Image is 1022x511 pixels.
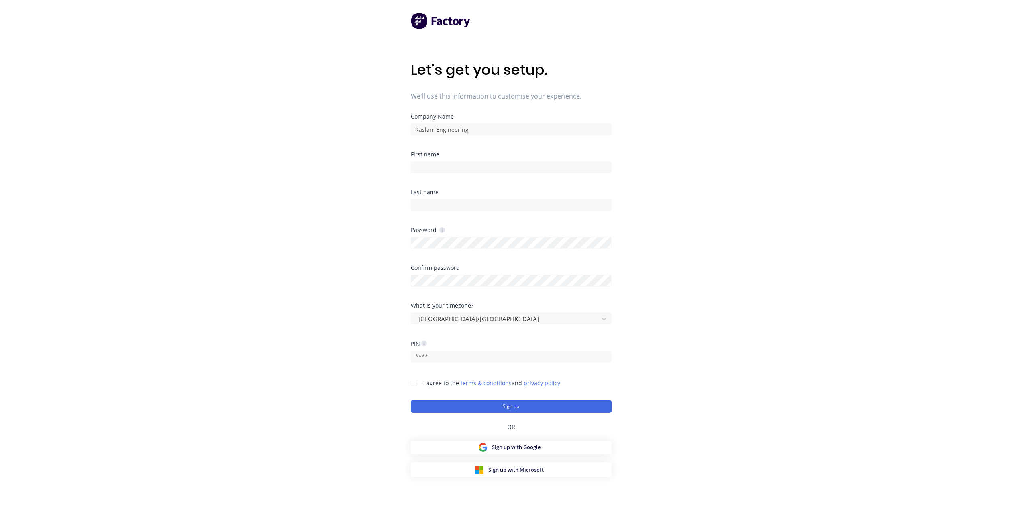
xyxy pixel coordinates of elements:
button: Sign up [411,400,612,413]
a: privacy policy [524,379,560,387]
div: What is your timezone? [411,303,612,308]
span: We'll use this information to customise your experience. [411,91,612,101]
img: Factory [411,13,471,29]
span: I agree to the and [423,379,560,387]
div: PIN [411,340,427,347]
div: Password [411,226,445,234]
div: Confirm password [411,265,612,271]
div: OR [411,413,612,441]
span: Sign up with Google [492,443,541,451]
button: Sign up with Microsoft [411,462,612,477]
span: Sign up with Microsoft [488,466,544,474]
a: terms & conditions [461,379,512,387]
h1: Let's get you setup. [411,61,612,78]
div: First name [411,152,612,157]
div: Company Name [411,114,612,119]
div: Last name [411,189,612,195]
button: Sign up with Google [411,441,612,454]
